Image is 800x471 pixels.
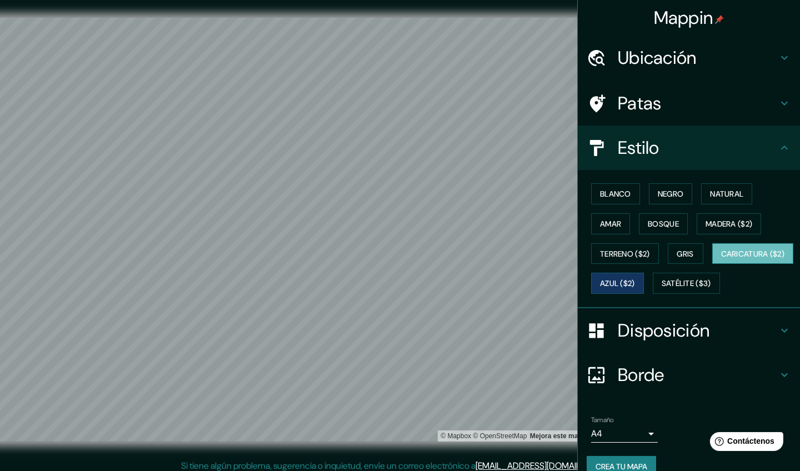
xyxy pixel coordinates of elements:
[441,432,471,440] a: Mapbox
[591,213,630,234] button: Amar
[591,273,644,294] button: Azul ($2)
[706,219,752,229] font: Madera ($2)
[649,183,693,204] button: Negro
[648,219,679,229] font: Bosque
[441,432,471,440] font: © Mapbox
[697,213,761,234] button: Madera ($2)
[591,428,602,439] font: A4
[578,353,800,397] div: Borde
[600,249,650,259] font: Terreno ($2)
[653,273,720,294] button: Satélite ($3)
[578,36,800,80] div: Ubicación
[618,92,662,115] font: Patas
[654,6,713,29] font: Mappin
[473,432,527,440] font: © OpenStreetMap
[600,219,621,229] font: Amar
[662,279,711,289] font: Satélite ($3)
[600,189,631,199] font: Blanco
[618,136,659,159] font: Estilo
[701,183,752,204] button: Natural
[712,243,794,264] button: Caricatura ($2)
[715,15,724,24] img: pin-icon.png
[658,189,684,199] font: Negro
[618,46,697,69] font: Ubicación
[530,432,586,440] a: Comentarios sobre el mapa
[578,308,800,353] div: Disposición
[677,249,694,259] font: Gris
[668,243,703,264] button: Gris
[701,428,788,459] iframe: Lanzador de widgets de ayuda
[639,213,688,234] button: Bosque
[591,243,659,264] button: Terreno ($2)
[578,81,800,126] div: Patas
[578,126,800,170] div: Estilo
[591,183,640,204] button: Blanco
[530,432,586,440] font: Mejora este mapa
[618,319,709,342] font: Disposición
[591,425,658,443] div: A4
[473,432,527,440] a: Mapa de OpenStreet
[721,249,785,259] font: Caricatura ($2)
[710,189,743,199] font: Natural
[591,415,614,424] font: Tamaño
[618,363,664,387] font: Borde
[600,279,635,289] font: Azul ($2)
